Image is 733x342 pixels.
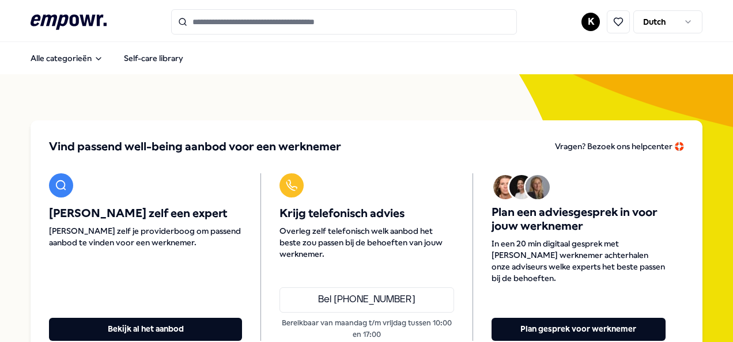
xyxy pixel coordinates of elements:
a: Self-care library [115,47,192,70]
nav: Main [21,47,192,70]
span: Vragen? Bezoek ons helpcenter 🛟 [555,142,684,151]
button: K [581,13,600,31]
button: Plan gesprek voor werknemer [492,318,666,341]
img: Avatar [509,175,534,199]
span: Plan een adviesgesprek in voor jouw werknemer [492,206,666,233]
span: In een 20 min digitaal gesprek met [PERSON_NAME] werknemer achterhalen onze adviseurs welke exper... [492,238,666,284]
span: Vind passend well-being aanbod voor een werknemer [49,139,341,155]
p: Bereikbaar van maandag t/m vrijdag tussen 10:00 en 17:00 [279,317,454,341]
input: Search for products, categories or subcategories [171,9,517,35]
span: Krijg telefonisch advies [279,207,454,221]
img: Avatar [493,175,517,199]
button: Alle categorieën [21,47,112,70]
span: [PERSON_NAME] zelf een expert [49,207,242,221]
a: Vragen? Bezoek ons helpcenter 🛟 [555,139,684,155]
a: Bel [PHONE_NUMBER] [279,287,454,313]
span: [PERSON_NAME] zelf je providerboog om passend aanbod te vinden voor een werknemer. [49,225,242,248]
button: Bekijk al het aanbod [49,318,242,341]
img: Avatar [526,175,550,199]
span: Overleg zelf telefonisch welk aanbod het beste zou passen bij de behoeften van jouw werknemer. [279,225,454,260]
